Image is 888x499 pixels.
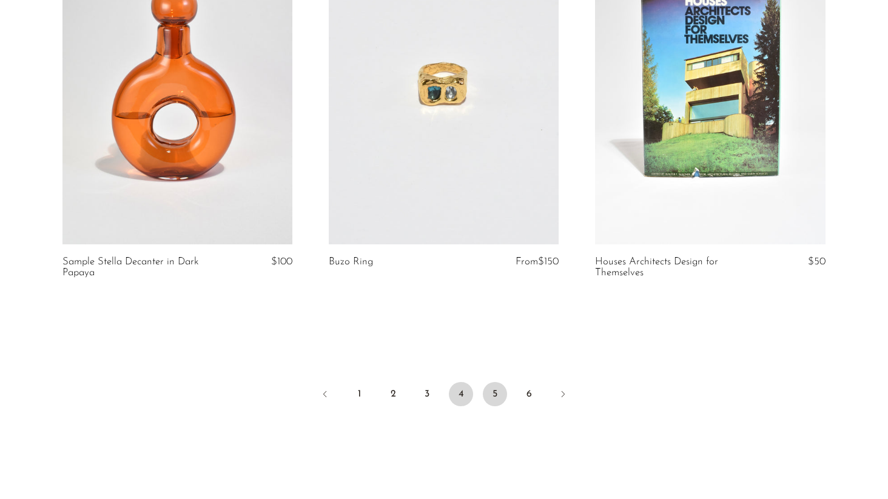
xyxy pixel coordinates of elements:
[517,382,541,406] a: 6
[808,256,826,267] span: $50
[381,382,405,406] a: 2
[449,382,473,406] span: 4
[313,382,337,409] a: Previous
[483,382,507,406] a: 5
[595,256,748,279] a: Houses Architects Design for Themselves
[62,256,216,279] a: Sample Stella Decanter in Dark Papaya
[551,382,575,409] a: Next
[347,382,371,406] a: 1
[329,256,373,267] a: Buzo Ring
[415,382,439,406] a: 3
[538,256,559,267] span: $150
[497,256,559,267] div: From
[271,256,292,267] span: $100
